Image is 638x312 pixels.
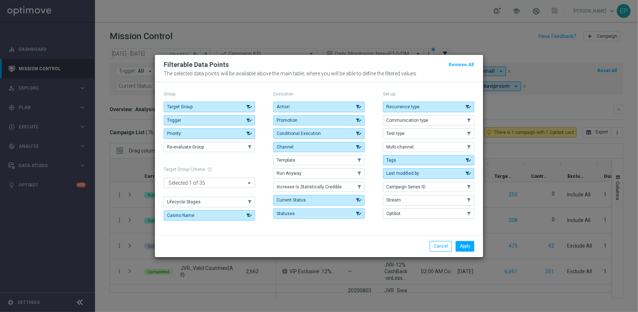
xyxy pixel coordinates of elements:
button: Tags [383,155,474,165]
span: Re-evaluate Group [167,144,204,150]
span: Test type [386,131,405,136]
p: Group [164,91,255,97]
button: Statuses [273,208,365,219]
button: Casino Name [164,210,255,221]
span: Selected 1 of 35 [167,180,207,186]
ng-select: Casino Name [164,178,255,188]
h2: Filterable Data Points [164,60,229,69]
span: Increase Is Statistically Credible [277,184,342,189]
span: Stream [386,198,401,203]
p: The selected data points will be available above the main table, where you will be able to define... [164,71,474,76]
button: Remove All [448,61,474,69]
span: Action [277,104,290,109]
p: Execution [273,91,365,97]
span: Campaign Series ID [386,184,426,189]
span: Recurrence type [386,104,419,109]
span: Priority [167,131,181,136]
span: Multi-channel [386,144,414,150]
button: Stream [383,195,474,205]
button: Recurrence type [383,102,474,112]
button: Increase Is Statistically Credible [273,182,365,192]
span: Target Group [167,104,193,109]
span: Run Anyway [277,171,301,176]
button: Campaign Series ID [383,182,474,192]
button: Apply [456,241,474,251]
button: Current Status [273,195,365,205]
button: Template [273,155,365,165]
span: Communication type [386,118,428,123]
span: Casino Name [167,213,194,218]
button: Last modified by [383,168,474,178]
button: Lifecycle Stages [164,197,255,207]
span: help_outline [207,167,212,172]
button: Channel [273,142,365,152]
span: Channel [277,144,293,150]
p: Set-up [383,91,474,97]
button: Priority [164,128,255,139]
span: Lifecycle Stages [167,199,201,204]
button: Promotion [273,115,365,125]
span: Trigger [167,118,181,123]
button: Run Anyway [273,168,365,178]
span: Current Status [277,198,306,203]
button: Communication type [383,115,474,125]
button: Trigger [164,115,255,125]
span: Template [277,158,295,163]
span: Tags [386,158,396,163]
button: Optibot [383,208,474,219]
h1: Target Group Criteria [164,167,255,172]
button: Re-evaluate Group [164,142,255,152]
button: Test type [383,128,474,139]
span: Promotion [277,118,297,123]
span: Last modified by [386,171,419,176]
button: Conditional Execution [273,128,365,139]
span: Conditional Execution [277,131,321,136]
button: Target Group [164,102,255,112]
button: Action [273,102,365,112]
button: Cancel [430,241,452,251]
span: Statuses [277,211,295,216]
span: Optibot [386,211,400,216]
button: Multi-channel [383,142,474,152]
